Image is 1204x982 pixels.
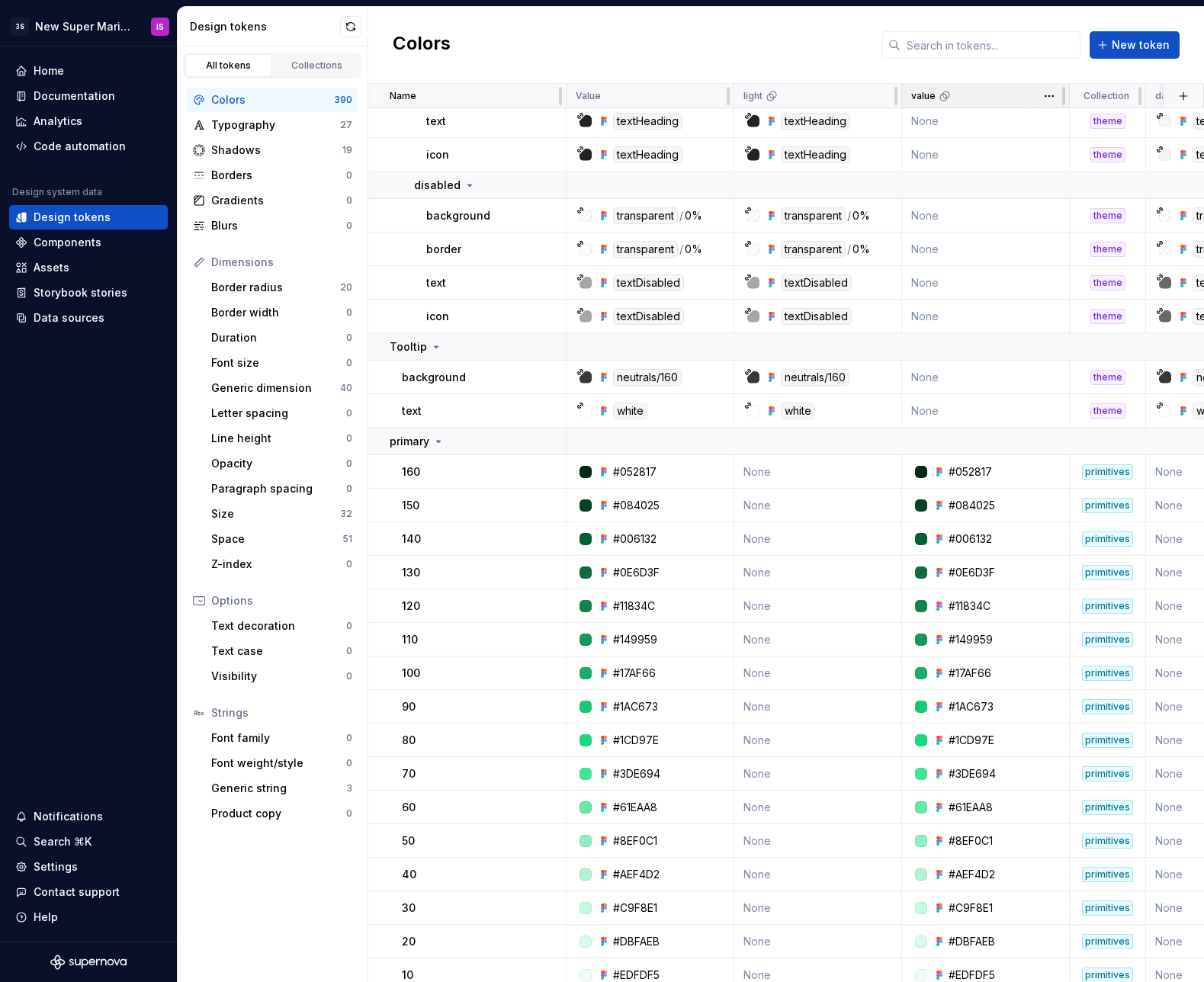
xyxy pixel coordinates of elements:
[781,308,852,325] div: textDisabled
[902,199,1070,233] td: None
[402,632,418,647] p: 110
[613,498,660,513] div: #084025
[734,455,902,489] td: None
[187,188,358,213] a: Gradients0
[402,498,419,513] p: 150
[346,807,352,820] div: 0
[613,632,657,647] div: #149959
[346,169,352,181] div: 0
[402,565,420,580] p: 130
[9,59,168,83] a: Home
[901,31,1080,59] input: Search in tokens...
[205,552,358,576] a: Z-index0
[847,241,851,258] div: /
[613,464,657,480] div: #052817
[34,910,58,925] div: Help
[346,670,352,682] div: 0
[346,432,352,444] div: 0
[426,147,449,162] p: icon
[902,361,1070,394] td: None
[205,426,358,451] a: Line height0
[1090,31,1180,59] button: New token
[613,207,678,224] div: transparent
[346,645,352,657] div: 0
[34,210,111,225] div: Design tokens
[402,934,416,949] p: 20
[9,109,168,133] a: Analytics
[11,18,29,36] div: 3S
[734,489,902,522] td: None
[34,310,104,326] div: Data sources
[734,891,902,925] td: None
[9,281,168,305] a: Storybook stories
[9,306,168,330] a: Data sources
[211,506,340,521] div: Size
[205,639,358,663] a: Text case0
[949,800,993,815] div: #61EAA8
[426,208,490,223] p: background
[1082,599,1133,614] div: primitives
[34,285,127,300] div: Storybook stories
[9,855,168,879] a: Settings
[205,502,358,526] a: Size32
[211,406,346,421] div: Letter spacing
[205,776,358,801] a: Generic string3
[426,309,449,324] p: icon
[1082,699,1133,714] div: primitives
[734,724,902,757] td: None
[211,481,346,496] div: Paragraph spacing
[949,531,992,547] div: #006132
[685,207,702,224] div: 0%
[1082,498,1133,513] div: primitives
[205,401,358,425] a: Letter spacing0
[34,884,120,900] div: Contact support
[346,357,352,369] div: 0
[9,830,168,854] button: Search ⌘K
[402,531,421,547] p: 140
[205,326,358,350] a: Duration0
[613,241,678,258] div: transparent
[187,138,358,162] a: Shadows19
[205,614,358,638] a: Text decoration0
[949,733,994,748] div: #1CD97E
[211,431,346,446] div: Line height
[1090,147,1125,162] div: theme
[781,113,850,130] div: textHeading
[340,119,352,131] div: 27
[211,92,334,108] div: Colors
[9,804,168,829] button: Notifications
[346,194,352,207] div: 0
[12,186,102,198] div: Design system data
[205,751,358,775] a: Font weight/style0
[949,867,995,882] div: #AEF4D2
[426,275,446,290] p: text
[1084,90,1129,102] p: Collection
[187,88,358,112] a: Colors390
[346,457,352,470] div: 0
[34,809,103,824] div: Notifications
[734,589,902,623] td: None
[342,144,352,156] div: 19
[734,656,902,690] td: None
[191,59,267,72] div: All tokens
[187,113,358,137] a: Typography27
[613,867,660,882] div: #AEF4D2
[781,146,850,163] div: textHeading
[9,255,168,280] a: Assets
[734,556,902,589] td: None
[205,477,358,501] a: Paragraph spacing0
[346,558,352,570] div: 0
[852,207,870,224] div: 0%
[613,800,657,815] div: #61EAA8
[1090,275,1125,290] div: theme
[346,732,352,744] div: 0
[949,934,995,949] div: #DBFAEB
[211,456,346,471] div: Opacity
[211,168,346,183] div: Borders
[346,757,352,769] div: 0
[156,21,164,33] div: IS
[402,464,420,480] p: 160
[902,233,1070,266] td: None
[414,178,461,193] p: disabled
[613,369,682,386] div: neutrals/160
